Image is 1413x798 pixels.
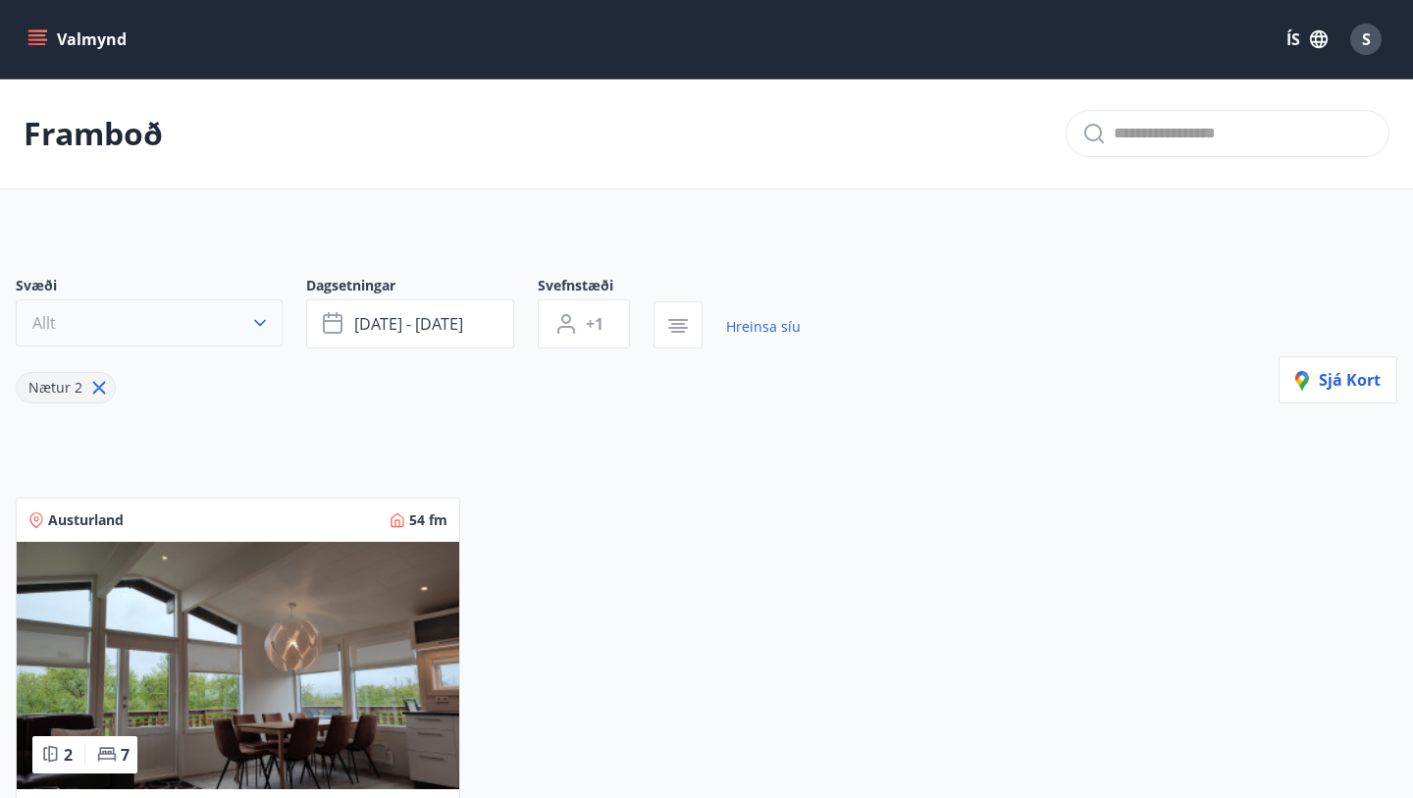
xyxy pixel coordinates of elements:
span: Allt [32,312,56,334]
span: 54 fm [409,510,447,530]
span: Sjá kort [1295,369,1381,391]
span: Austurland [48,510,124,530]
span: 2 [64,744,73,766]
span: S [1362,28,1371,50]
p: Framboð [24,112,163,155]
span: Dagsetningar [306,276,538,299]
button: menu [24,22,134,57]
span: 7 [121,744,130,766]
span: Svefnstæði [538,276,654,299]
button: Sjá kort [1279,356,1397,403]
button: [DATE] - [DATE] [306,299,514,348]
img: Paella dish [17,542,459,789]
div: Nætur 2 [16,372,116,403]
button: Allt [16,299,283,346]
span: [DATE] - [DATE] [354,313,463,335]
button: ÍS [1276,22,1338,57]
button: S [1342,16,1389,63]
span: Nætur 2 [28,378,82,397]
button: +1 [538,299,630,348]
a: Hreinsa síu [726,305,801,348]
span: +1 [586,313,603,335]
span: Svæði [16,276,306,299]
